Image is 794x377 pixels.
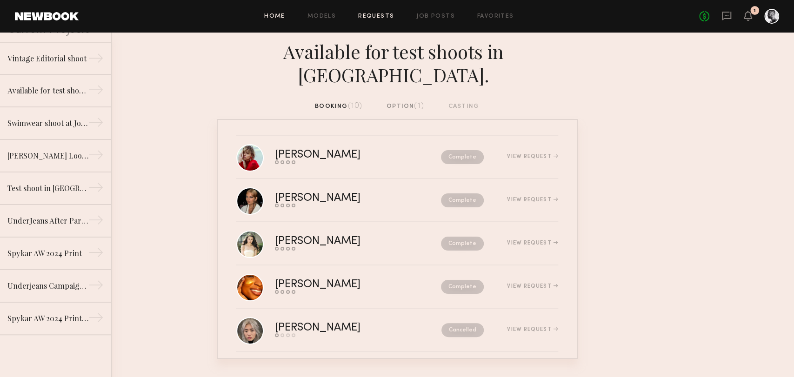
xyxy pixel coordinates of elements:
div: [PERSON_NAME] [275,323,401,333]
div: option [387,101,424,112]
div: Available for test shoots in [GEOGRAPHIC_DATA]. [7,85,88,96]
div: View Request [507,284,558,289]
a: Models [307,13,336,20]
div: → [88,212,104,231]
div: UnderJeans After Party - Photoshoot and social media video [7,215,88,226]
div: View Request [507,240,558,246]
div: → [88,245,104,264]
div: → [88,147,104,166]
div: → [88,82,104,101]
a: [PERSON_NAME]CompleteView Request [236,136,558,179]
div: View Request [507,154,558,159]
div: Spykar AW 2024 Print Campaign & FIlm [7,313,88,324]
span: (1) [414,102,424,110]
div: [PERSON_NAME] [275,279,401,290]
div: → [88,115,104,133]
div: [PERSON_NAME] [275,236,401,247]
nb-request-status: Complete [441,280,484,294]
a: [PERSON_NAME]CancelledView Request [236,309,558,352]
div: → [88,310,104,329]
nb-request-status: Complete [441,237,484,251]
div: → [88,180,104,198]
div: 1 [754,8,756,13]
div: View Request [507,197,558,203]
div: Available for test shoots in [GEOGRAPHIC_DATA]. [217,40,578,86]
div: → [88,51,104,69]
a: Favorites [477,13,514,20]
a: Home [264,13,285,20]
div: Test shoot in [GEOGRAPHIC_DATA] [7,183,88,194]
nb-request-status: Complete [441,150,484,164]
nb-request-status: Cancelled [441,323,484,337]
a: [PERSON_NAME]CompleteView Request [236,265,558,309]
nb-request-status: Complete [441,193,484,207]
div: Spykar AW 2024 Print [7,248,88,259]
div: → [88,278,104,296]
div: [PERSON_NAME] [275,150,401,160]
div: Underjeans Campaign & Fashion film [7,280,88,291]
div: Swimwear shoot at Joshwa Tree - Villa [7,118,88,129]
div: [PERSON_NAME] Lookbook Shoot Spring Summer 2025 [7,150,88,161]
div: Vintage Editorial shoot [7,53,88,64]
div: [PERSON_NAME] [275,193,401,204]
a: [PERSON_NAME]CompleteView Request [236,179,558,222]
div: View Request [507,327,558,332]
a: [PERSON_NAME]CompleteView Request [236,222,558,265]
a: Requests [358,13,394,20]
a: Job Posts [416,13,455,20]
